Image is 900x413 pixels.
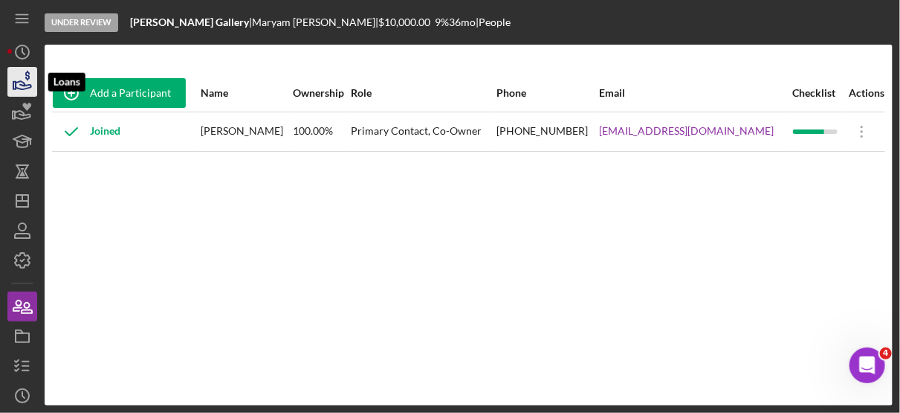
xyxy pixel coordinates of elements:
[880,348,892,359] span: 4
[496,113,598,150] div: [PHONE_NUMBER]
[435,16,449,28] div: 9 %
[252,16,378,28] div: Maryam [PERSON_NAME] |
[378,16,435,28] div: $10,000.00
[351,87,495,99] div: Role
[130,16,252,28] div: |
[844,87,884,99] div: Actions
[849,348,885,383] iframe: Intercom live chat
[599,87,791,99] div: Email
[599,125,774,137] a: [EMAIL_ADDRESS][DOMAIN_NAME]
[496,87,598,99] div: Phone
[476,16,511,28] div: | People
[293,113,349,150] div: 100.00%
[90,78,171,108] div: Add a Participant
[53,78,186,108] button: Add a Participant
[45,13,118,32] div: Under Review
[793,87,842,99] div: Checklist
[201,87,291,99] div: Name
[293,87,349,99] div: Ownership
[351,113,495,150] div: Primary Contact, Co-Owner
[449,16,476,28] div: 36 mo
[130,16,249,28] b: [PERSON_NAME] Gallery
[201,113,291,150] div: [PERSON_NAME]
[53,113,120,150] div: Joined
